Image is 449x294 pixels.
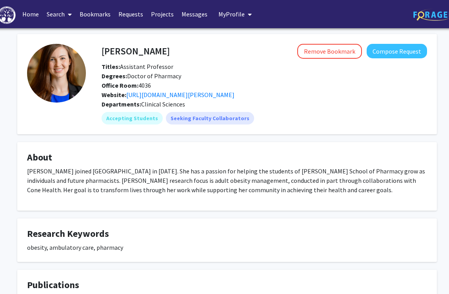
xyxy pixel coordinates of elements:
[147,0,178,28] a: Projects
[102,63,120,70] b: Titles:
[27,152,427,163] h4: About
[27,228,427,240] h4: Research Keywords
[76,0,115,28] a: Bookmarks
[218,10,245,18] span: My Profile
[6,259,33,288] iframe: Chat
[126,91,234,99] a: Opens in a new tab
[178,0,211,28] a: Messages
[166,112,254,124] mat-chip: Seeking Faculty Collaborators
[18,0,43,28] a: Home
[102,81,151,89] span: 4036
[297,44,362,59] button: Remove Bookmark
[102,72,181,80] span: Doctor of Pharmacy
[27,243,427,252] div: obesity, ambulatory care, pharmacy
[27,44,86,103] img: Profile Picture
[102,91,126,99] b: Website:
[43,0,76,28] a: Search
[102,100,141,108] b: Departments:
[102,44,170,58] h4: [PERSON_NAME]
[102,63,173,70] span: Assistant Professor
[141,100,185,108] span: Clinical Sciences
[27,166,427,195] p: [PERSON_NAME] joined [GEOGRAPHIC_DATA] in [DATE]. She has a passion for helping the students of [...
[102,112,163,124] mat-chip: Accepting Students
[115,0,147,28] a: Requests
[367,44,427,58] button: Compose Request to Angela Baalmann
[27,280,427,291] h4: Publications
[102,72,127,80] b: Degrees:
[102,81,138,89] b: Office Room:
